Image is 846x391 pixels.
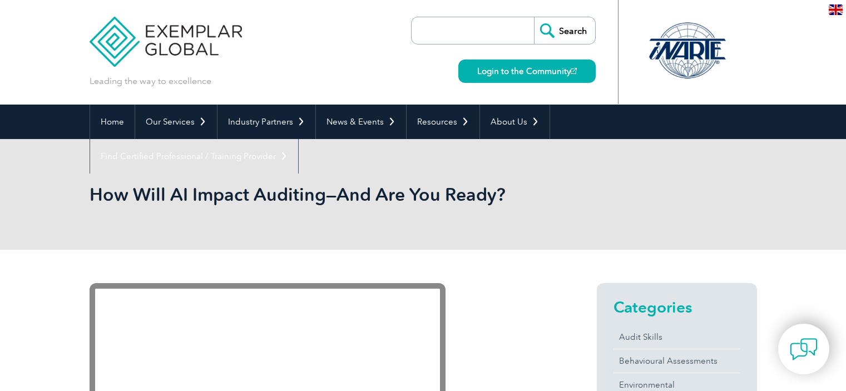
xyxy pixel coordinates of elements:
a: News & Events [316,105,406,139]
img: open_square.png [571,68,577,74]
a: Resources [407,105,479,139]
a: Our Services [135,105,217,139]
a: About Us [480,105,550,139]
img: en [829,4,843,15]
a: Audit Skills [614,325,740,349]
input: Search [534,17,595,44]
a: Behavioural Assessments [614,349,740,373]
a: Find Certified Professional / Training Provider [90,139,298,174]
h2: Categories [614,298,740,316]
a: Industry Partners [217,105,315,139]
img: contact-chat.png [790,335,818,363]
h1: How Will AI Impact Auditing—And Are You Ready? [90,184,517,205]
a: Login to the Community [458,60,596,83]
a: Home [90,105,135,139]
p: Leading the way to excellence [90,75,211,87]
